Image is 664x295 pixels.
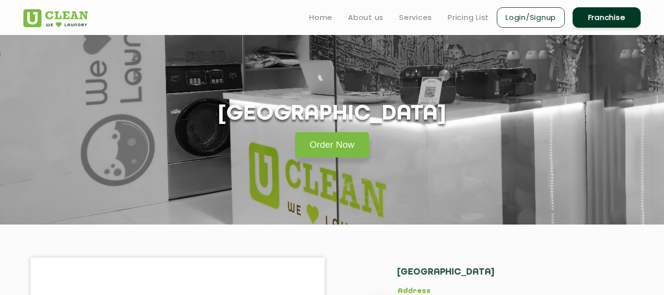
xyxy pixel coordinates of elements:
a: Home [309,12,332,23]
a: About us [348,12,384,23]
a: Franchise [573,7,641,28]
a: Services [399,12,432,23]
h1: [GEOGRAPHIC_DATA] [217,102,447,127]
a: Order Now [295,132,369,157]
a: Login/Signup [497,7,565,28]
img: UClean Laundry and Dry Cleaning [23,9,88,27]
h2: [GEOGRAPHIC_DATA] [397,267,604,287]
a: Pricing List [448,12,489,23]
